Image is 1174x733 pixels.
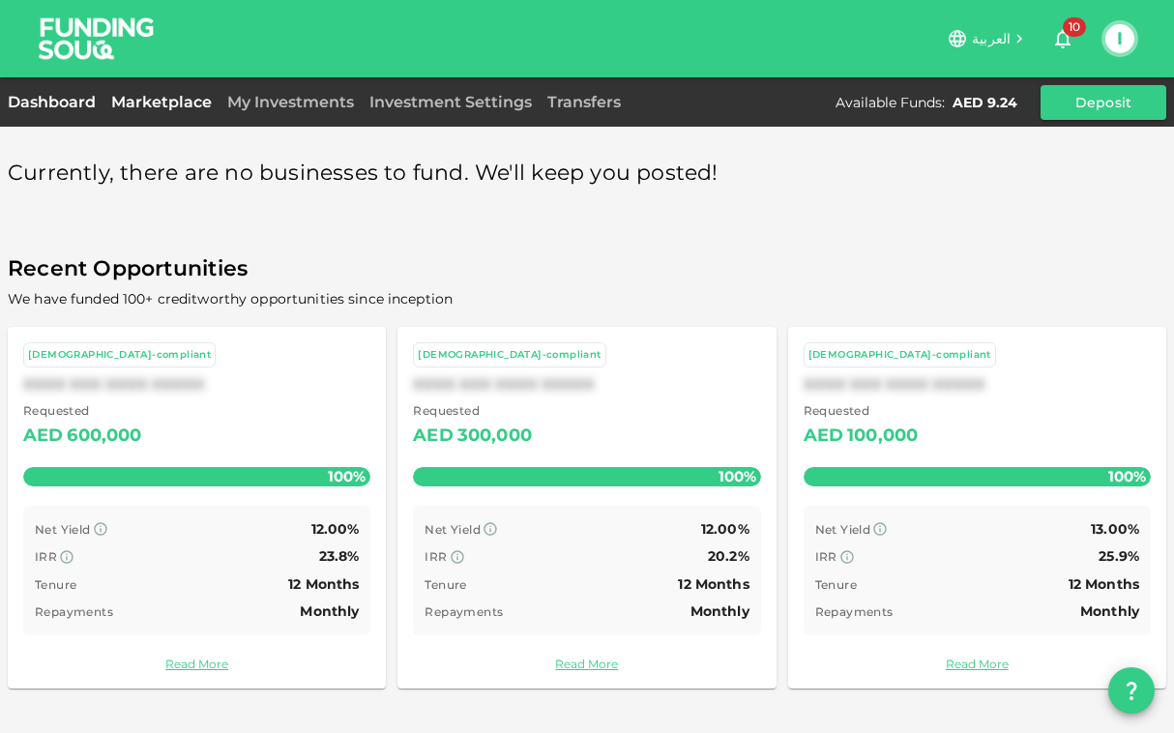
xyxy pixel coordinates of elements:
[1108,667,1155,714] button: question
[1069,575,1139,593] span: 12 Months
[8,155,719,192] span: Currently, there are no businesses to fund. We'll keep you posted!
[323,462,370,490] span: 100%
[425,604,503,619] span: Repayments
[413,421,453,452] div: AED
[425,577,466,592] span: Tenure
[8,93,103,111] a: Dashboard
[690,602,749,620] span: Monthly
[708,547,749,565] span: 20.2%
[8,250,1166,288] span: Recent Opportunities
[397,327,776,689] a: [DEMOGRAPHIC_DATA]-compliantXXXX XXX XXXX XXXXX Requested AED300,000100% Net Yield 12.00% IRR 20....
[788,327,1166,689] a: [DEMOGRAPHIC_DATA]-compliantXXXX XXX XXXX XXXXX Requested AED100,000100% Net Yield 13.00% IRR 25....
[413,375,760,394] div: XXXX XXX XXXX XXXXX
[815,604,894,619] span: Repayments
[1041,85,1166,120] button: Deposit
[1080,602,1139,620] span: Monthly
[300,602,359,620] span: Monthly
[953,93,1017,112] div: AED 9.24
[714,462,761,490] span: 100%
[678,575,748,593] span: 12 Months
[23,421,63,452] div: AED
[836,93,945,112] div: Available Funds :
[418,347,601,364] div: [DEMOGRAPHIC_DATA]-compliant
[8,290,453,308] span: We have funded 100+ creditworthy opportunities since inception
[804,655,1151,673] a: Read More
[311,520,360,538] span: 12.00%
[288,575,359,593] span: 12 Months
[804,401,919,421] span: Requested
[815,522,871,537] span: Net Yield
[319,547,360,565] span: 23.8%
[23,375,370,394] div: XXXX XXX XXXX XXXXX
[972,30,1011,47] span: العربية
[815,577,857,592] span: Tenure
[804,375,1151,394] div: XXXX XXX XXXX XXXXX
[23,655,370,673] a: Read More
[804,421,843,452] div: AED
[425,549,447,564] span: IRR
[28,347,211,364] div: [DEMOGRAPHIC_DATA]-compliant
[1099,547,1139,565] span: 25.9%
[1063,17,1086,37] span: 10
[67,421,141,452] div: 600,000
[413,655,760,673] a: Read More
[35,577,76,592] span: Tenure
[540,93,629,111] a: Transfers
[1091,520,1139,538] span: 13.00%
[1105,24,1134,53] button: I
[362,93,540,111] a: Investment Settings
[413,401,532,421] span: Requested
[103,93,220,111] a: Marketplace
[847,421,918,452] div: 100,000
[808,347,991,364] div: [DEMOGRAPHIC_DATA]-compliant
[8,327,386,689] a: [DEMOGRAPHIC_DATA]-compliantXXXX XXX XXXX XXXXX Requested AED600,000100% Net Yield 12.00% IRR 23....
[701,520,749,538] span: 12.00%
[1103,462,1151,490] span: 100%
[425,522,481,537] span: Net Yield
[35,549,57,564] span: IRR
[35,522,91,537] span: Net Yield
[1043,19,1082,58] button: 10
[35,604,113,619] span: Repayments
[23,401,142,421] span: Requested
[457,421,532,452] div: 300,000
[815,549,837,564] span: IRR
[220,93,362,111] a: My Investments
